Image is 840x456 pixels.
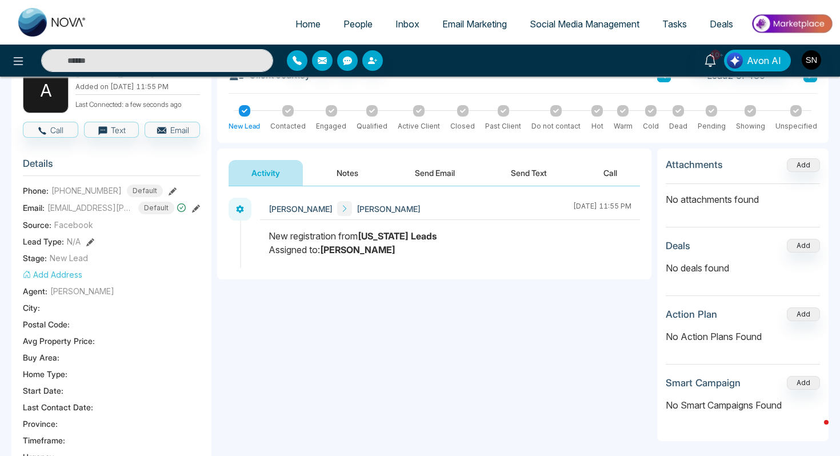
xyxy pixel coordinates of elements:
[75,97,200,110] p: Last Connected: a few seconds ago
[23,434,65,446] span: Timeframe :
[747,54,781,67] span: Avon AI
[750,11,833,37] img: Market-place.gif
[23,418,58,430] span: Province :
[775,121,817,131] div: Unspecified
[518,13,651,35] a: Social Media Management
[145,122,200,138] button: Email
[270,121,306,131] div: Contacted
[392,160,478,186] button: Send Email
[710,18,733,30] span: Deals
[47,202,133,214] span: [EMAIL_ADDRESS][PERSON_NAME][DOMAIN_NAME]
[662,18,687,30] span: Tasks
[23,122,78,138] button: Call
[23,318,70,330] span: Postal Code :
[23,351,59,363] span: Buy Area :
[51,185,122,197] span: [PHONE_NUMBER]
[666,159,723,170] h3: Attachments
[398,121,440,131] div: Active Client
[138,202,174,214] span: Default
[724,50,791,71] button: Avon AI
[787,376,820,390] button: Add
[23,202,45,214] span: Email:
[23,385,63,397] span: Start Date :
[666,184,820,206] p: No attachments found
[384,13,431,35] a: Inbox
[787,159,820,169] span: Add
[669,121,687,131] div: Dead
[530,18,639,30] span: Social Media Management
[801,417,829,445] iframe: Intercom live chat
[23,285,47,297] span: Agent:
[431,13,518,35] a: Email Marketing
[23,219,51,231] span: Source:
[357,203,421,215] span: [PERSON_NAME]
[787,158,820,172] button: Add
[23,269,82,281] button: Add Address
[643,121,659,131] div: Cold
[343,18,373,30] span: People
[485,121,521,131] div: Past Client
[332,13,384,35] a: People
[314,160,381,186] button: Notes
[269,203,333,215] span: [PERSON_NAME]
[736,121,765,131] div: Showing
[802,50,821,70] img: User Avatar
[698,13,745,35] a: Deals
[127,185,163,197] span: Default
[710,50,721,60] span: 10+
[666,377,741,389] h3: Smart Campaign
[18,8,87,37] img: Nova CRM Logo
[54,219,93,231] span: Facebook
[697,50,724,70] a: 10+
[50,252,88,264] span: New Lead
[787,307,820,321] button: Add
[23,252,47,264] span: Stage:
[581,160,640,186] button: Call
[666,261,820,275] p: No deals found
[488,160,570,186] button: Send Text
[450,121,475,131] div: Closed
[666,398,820,412] p: No Smart Campaigns Found
[614,121,633,131] div: Warm
[284,13,332,35] a: Home
[787,239,820,253] button: Add
[698,121,726,131] div: Pending
[666,309,717,320] h3: Action Plan
[23,185,49,197] span: Phone:
[23,302,40,314] span: City :
[666,240,690,251] h3: Deals
[23,67,69,113] div: A
[591,121,603,131] div: Hot
[229,160,303,186] button: Activity
[67,235,81,247] span: N/A
[357,121,387,131] div: Qualified
[23,401,93,413] span: Last Contact Date :
[295,18,321,30] span: Home
[84,122,139,138] button: Text
[573,201,631,216] div: [DATE] 11:55 PM
[666,330,820,343] p: No Action Plans Found
[727,53,743,69] img: Lead Flow
[23,235,64,247] span: Lead Type:
[531,121,581,131] div: Do not contact
[23,368,67,380] span: Home Type :
[442,18,507,30] span: Email Marketing
[651,13,698,35] a: Tasks
[229,121,260,131] div: New Lead
[75,82,200,92] p: Added on [DATE] 11:55 PM
[395,18,419,30] span: Inbox
[316,121,346,131] div: Engaged
[23,158,200,175] h3: Details
[23,335,95,347] span: Avg Property Price :
[50,285,114,297] span: [PERSON_NAME]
